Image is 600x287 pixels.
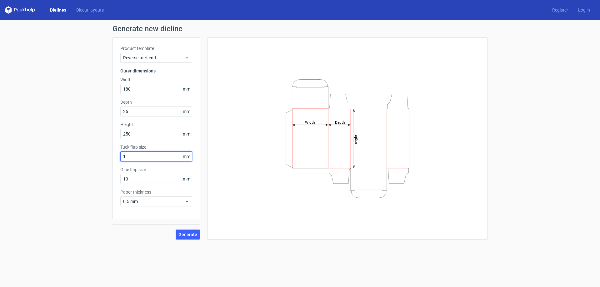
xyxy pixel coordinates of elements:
label: Depth [120,99,192,105]
span: Generate [178,232,197,237]
span: Reverse tuck end [123,55,185,61]
a: Log in [573,7,595,13]
label: Product template [120,45,192,52]
a: Diecut layouts [71,7,109,13]
tspan: Height [354,134,358,145]
span: mm [181,107,192,116]
span: mm [181,174,192,184]
tspan: Depth [335,120,345,124]
span: mm [181,129,192,139]
h1: Generate new dieline [112,25,487,32]
button: Generate [176,230,200,240]
label: Width [120,77,192,83]
a: Dielines [45,7,71,13]
span: mm [181,152,192,161]
span: 0.5 mm [123,198,185,205]
label: Height [120,121,192,128]
span: mm [181,84,192,94]
label: Paper thickness [120,189,192,195]
a: Register [547,7,573,13]
label: Tuck flap size [120,144,192,150]
tspan: Width [305,120,315,124]
h3: Outer dimensions [120,68,192,74]
label: Glue flap size [120,166,192,173]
